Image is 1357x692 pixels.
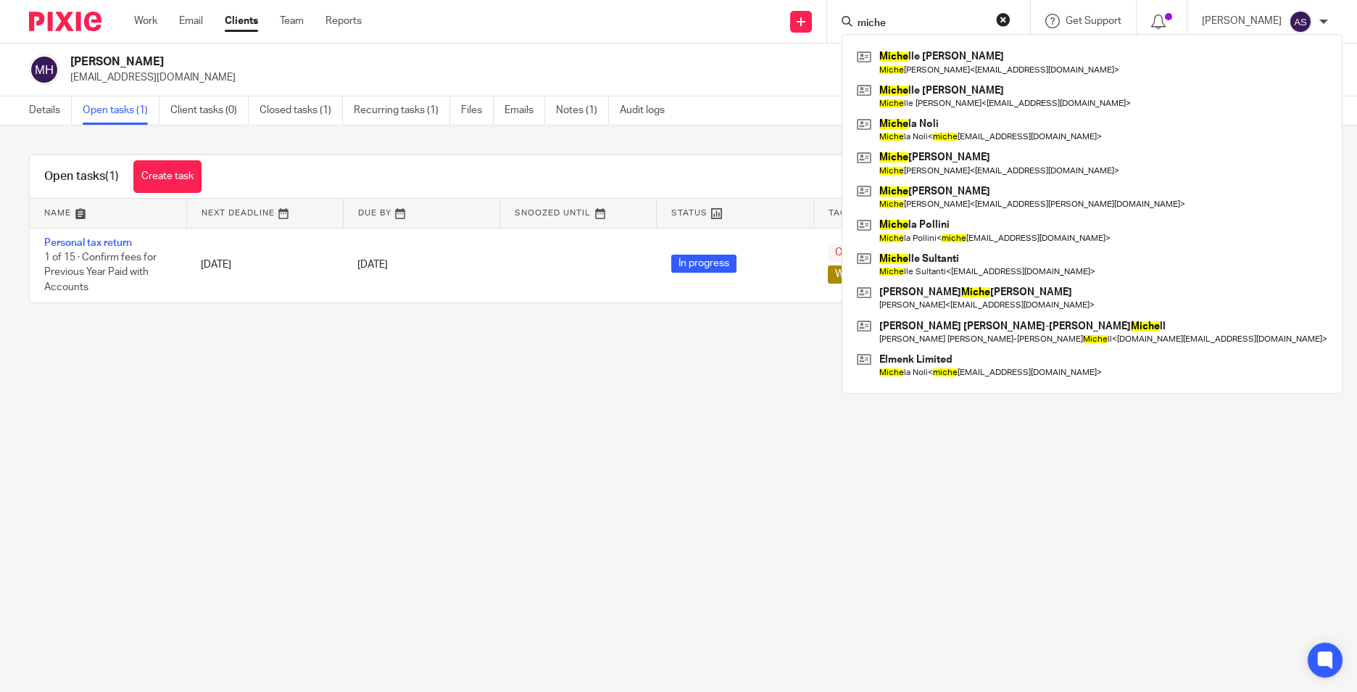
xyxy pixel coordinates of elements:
img: Pixie [29,12,101,31]
a: Client tasks (0) [170,96,249,125]
a: Reports [325,14,362,28]
span: (1) [105,170,119,182]
span: Snoozed Until [515,209,591,217]
span: Status [671,209,707,217]
a: Recurring tasks (1) [354,96,450,125]
span: 1 of 15 · Confirm fees for Previous Year Paid with Accounts [44,252,157,292]
h1: Open tasks [44,169,119,184]
a: Clients [225,14,258,28]
a: Details [29,96,72,125]
a: Personal tax return [44,238,132,248]
p: [PERSON_NAME] [1202,14,1282,28]
a: Email [179,14,203,28]
a: Work [134,14,157,28]
span: Waiting for Client's Response. [828,265,977,284]
img: svg%3E [1289,10,1312,33]
a: Team [280,14,304,28]
span: Get Support [1066,16,1121,26]
td: [DATE] [186,228,343,302]
span: Overdue [828,244,882,262]
span: [DATE] [357,260,388,270]
a: Closed tasks (1) [260,96,343,125]
p: [EMAIL_ADDRESS][DOMAIN_NAME] [70,70,1131,85]
a: Files [461,96,494,125]
h2: [PERSON_NAME] [70,54,918,70]
input: Search [856,17,987,30]
a: Audit logs [620,96,676,125]
a: Notes (1) [556,96,609,125]
span: Tags [829,209,853,217]
a: Emails [505,96,545,125]
img: svg%3E [29,54,59,85]
a: Create task [133,160,202,193]
span: In progress [671,255,736,273]
button: Clear [996,12,1011,27]
a: Open tasks (1) [83,96,159,125]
